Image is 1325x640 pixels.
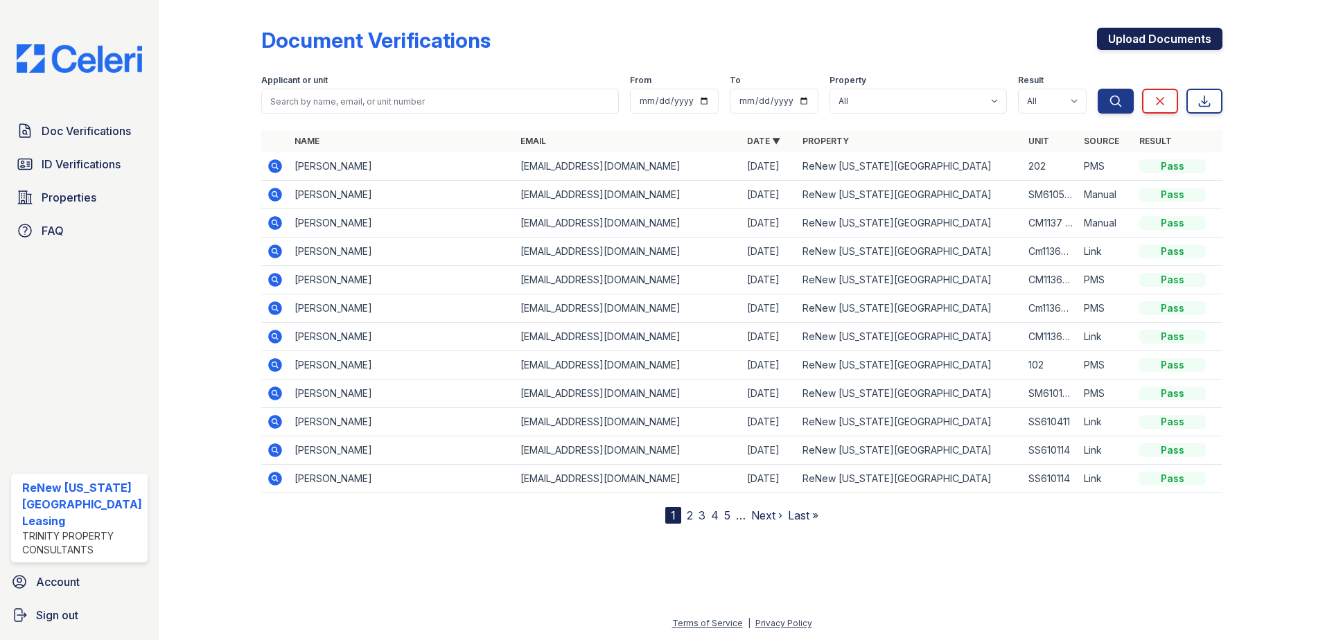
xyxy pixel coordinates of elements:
[736,507,746,524] span: …
[289,266,516,294] td: [PERSON_NAME]
[1139,136,1172,146] a: Result
[289,351,516,380] td: [PERSON_NAME]
[797,294,1024,323] td: ReNew [US_STATE][GEOGRAPHIC_DATA]
[1078,238,1134,266] td: Link
[515,181,742,209] td: [EMAIL_ADDRESS][DOMAIN_NAME]
[1139,358,1206,372] div: Pass
[742,238,797,266] td: [DATE]
[515,408,742,436] td: [EMAIL_ADDRESS][DOMAIN_NAME]
[11,217,148,245] a: FAQ
[742,351,797,380] td: [DATE]
[289,323,516,351] td: [PERSON_NAME]
[1023,351,1078,380] td: 102
[1084,136,1119,146] a: Source
[797,238,1024,266] td: ReNew [US_STATE][GEOGRAPHIC_DATA]
[742,465,797,493] td: [DATE]
[515,351,742,380] td: [EMAIL_ADDRESS][DOMAIN_NAME]
[711,508,719,522] a: 4
[1139,443,1206,457] div: Pass
[672,618,743,628] a: Terms of Service
[261,75,328,86] label: Applicant or unit
[797,152,1024,181] td: ReNew [US_STATE][GEOGRAPHIC_DATA]
[1139,330,1206,344] div: Pass
[747,136,780,146] a: Date ▼
[755,618,812,628] a: Privacy Policy
[788,508,818,522] a: Last »
[289,380,516,408] td: [PERSON_NAME]
[42,189,96,206] span: Properties
[1023,465,1078,493] td: SS610114
[1078,181,1134,209] td: Manual
[1139,472,1206,486] div: Pass
[515,266,742,294] td: [EMAIL_ADDRESS][DOMAIN_NAME]
[797,351,1024,380] td: ReNew [US_STATE][GEOGRAPHIC_DATA]
[1139,188,1206,202] div: Pass
[742,408,797,436] td: [DATE]
[1139,245,1206,258] div: Pass
[1078,436,1134,465] td: Link
[36,574,80,590] span: Account
[22,479,142,529] div: ReNew [US_STATE][GEOGRAPHIC_DATA] Leasing
[11,117,148,145] a: Doc Verifications
[42,222,64,239] span: FAQ
[515,436,742,465] td: [EMAIL_ADDRESS][DOMAIN_NAME]
[742,266,797,294] td: [DATE]
[1078,266,1134,294] td: PMS
[515,152,742,181] td: [EMAIL_ADDRESS][DOMAIN_NAME]
[1023,408,1078,436] td: SS610411
[1078,323,1134,351] td: Link
[11,150,148,178] a: ID Verifications
[1078,294,1134,323] td: PMS
[687,508,693,522] a: 2
[1139,301,1206,315] div: Pass
[515,323,742,351] td: [EMAIL_ADDRESS][DOMAIN_NAME]
[797,266,1024,294] td: ReNew [US_STATE][GEOGRAPHIC_DATA]
[1023,238,1078,266] td: Cm1136204
[830,75,866,86] label: Property
[797,380,1024,408] td: ReNew [US_STATE][GEOGRAPHIC_DATA]
[742,181,797,209] td: [DATE]
[289,436,516,465] td: [PERSON_NAME]
[699,508,705,522] a: 3
[742,436,797,465] td: [DATE]
[742,380,797,408] td: [DATE]
[261,28,491,53] div: Document Verifications
[724,508,730,522] a: 5
[1023,294,1078,323] td: Cm1136204
[1078,209,1134,238] td: Manual
[1078,408,1134,436] td: Link
[797,408,1024,436] td: ReNew [US_STATE][GEOGRAPHIC_DATA]
[515,380,742,408] td: [EMAIL_ADDRESS][DOMAIN_NAME]
[6,568,153,596] a: Account
[42,156,121,172] span: ID Verifications
[1023,181,1078,209] td: SM6105 203
[515,465,742,493] td: [EMAIL_ADDRESS][DOMAIN_NAME]
[1028,136,1049,146] a: Unit
[748,618,751,628] div: |
[22,529,142,557] div: Trinity Property Consultants
[261,89,620,114] input: Search by name, email, or unit number
[802,136,849,146] a: Property
[1139,415,1206,429] div: Pass
[1097,28,1222,50] a: Upload Documents
[742,294,797,323] td: [DATE]
[1078,380,1134,408] td: PMS
[1078,152,1134,181] td: PMS
[797,181,1024,209] td: ReNew [US_STATE][GEOGRAPHIC_DATA]
[1023,436,1078,465] td: SS610114
[289,181,516,209] td: [PERSON_NAME]
[1139,216,1206,230] div: Pass
[1023,380,1078,408] td: SM610122
[289,408,516,436] td: [PERSON_NAME]
[515,209,742,238] td: [EMAIL_ADDRESS][DOMAIN_NAME]
[665,507,681,524] div: 1
[36,607,78,623] span: Sign out
[289,294,516,323] td: [PERSON_NAME]
[1023,209,1078,238] td: CM1137 102
[742,152,797,181] td: [DATE]
[1023,266,1078,294] td: CM1136204
[797,436,1024,465] td: ReNew [US_STATE][GEOGRAPHIC_DATA]
[289,238,516,266] td: [PERSON_NAME]
[1139,386,1206,400] div: Pass
[630,75,651,86] label: From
